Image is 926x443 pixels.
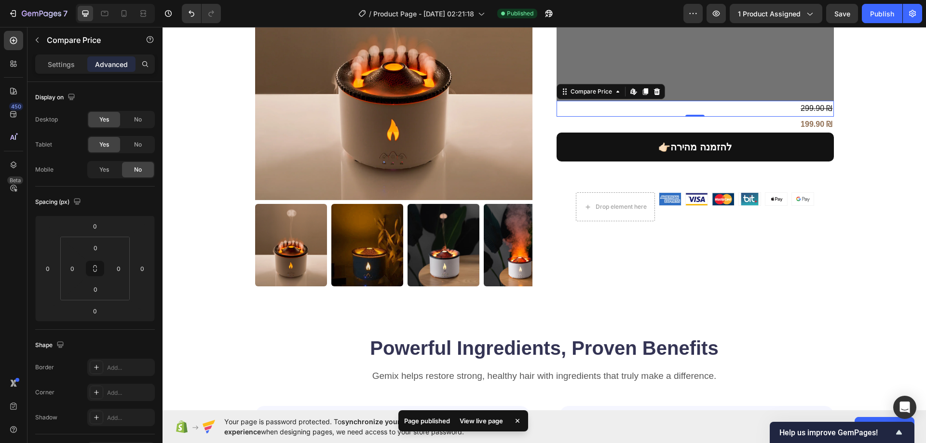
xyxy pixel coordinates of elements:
[35,115,58,124] div: Desktop
[738,9,801,19] span: 1 product assigned
[35,196,83,209] div: Spacing (px)
[496,111,569,129] div: 👉🏻להזמנה מהירה
[107,389,152,397] div: Add...
[134,115,142,124] span: No
[35,363,54,372] div: Border
[497,166,518,178] img: gempages_585757887402345163-0ab52d75-435a-45fc-aa3a-86eccf9a8cdd.png
[394,74,671,90] div: 299.90 ₪
[99,115,109,124] span: Yes
[182,4,221,23] div: Undo/Redo
[35,413,57,422] div: Shadow
[523,166,545,178] img: gempages_585757887402345163-d214169e-c30a-4e0b-b502-55bb36121e07.png
[373,9,474,19] span: Product Page - [DATE] 02:21:18
[454,414,509,428] div: View live page
[862,4,902,23] button: Publish
[893,396,916,419] div: Open Intercom Messenger
[99,140,109,149] span: Yes
[826,4,858,23] button: Save
[730,4,822,23] button: 1 product assigned
[7,176,23,184] div: Beta
[35,339,66,352] div: Shape
[111,261,126,276] input: 0px
[433,176,484,184] div: Drop element here
[224,416,532,437] span: Your page is password protected. To when designing pages, we need access to your store password.
[855,417,914,436] button: Allow access
[779,428,893,437] span: Help us improve GemPages!
[394,90,671,106] div: 199.90 ₪
[48,59,75,69] p: Settings
[550,166,572,178] img: gempages_585757887402345163-d4bce904-c31f-4531-9943-e245e04f5a0f.png
[99,165,109,174] span: Yes
[65,261,80,276] input: 0px
[95,59,128,69] p: Advanced
[394,106,671,134] button: 👉🏻להזמנה מהירה
[107,414,152,422] div: Add...
[507,9,533,18] span: Published
[93,308,671,335] h2: Powerful Ingredients, Proven Benefits
[35,165,54,174] div: Mobile
[347,210,362,226] button: Carousel Next Arrow
[404,416,450,426] p: Page published
[224,417,495,436] span: synchronize your theme style & enhance your experience
[134,165,142,174] span: No
[870,9,894,19] div: Publish
[107,363,152,372] div: Add...
[63,8,68,19] p: 7
[85,219,105,233] input: 0
[35,91,77,104] div: Display on
[35,388,54,397] div: Corner
[94,343,670,355] p: Gemix helps restore strong, healthy hair with ingredients that truly make a difference.
[603,166,625,178] img: gempages_585757887402345163-f06fb44c-4f33-4554-bf6d-afb332dcdfd1.png
[834,10,850,18] span: Save
[629,166,651,178] img: gempages_585757887402345163-520419b9-5fb2-46e1-a0f7-a983a00042ea.png
[35,140,52,149] div: Tablet
[779,427,905,438] button: Show survey - Help us improve GemPages!
[135,261,150,276] input: 0
[369,9,371,19] span: /
[406,60,451,69] div: Compare Price
[134,140,142,149] span: No
[86,241,105,255] input: 0px
[47,34,129,46] p: Compare Price
[9,103,23,110] div: 450
[86,282,105,296] input: 0px
[576,166,598,178] img: gempages_585757887402345163-ebe30ed5-bbd1-48eb-b6a9-b33b9f48b216.png
[163,27,926,410] iframe: Design area
[41,261,55,276] input: 0
[4,4,72,23] button: 7
[85,304,105,318] input: 0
